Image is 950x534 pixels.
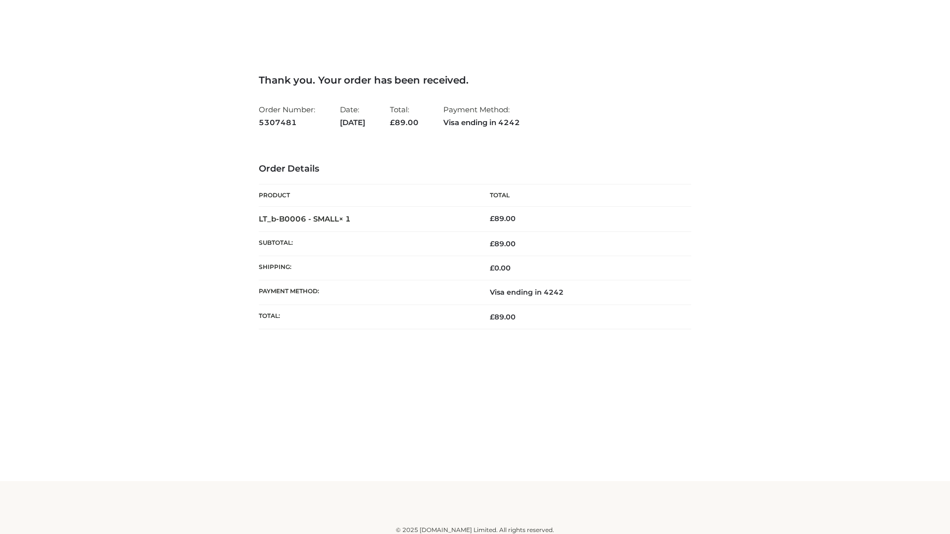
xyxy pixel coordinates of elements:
span: 89.00 [490,312,516,321]
strong: × 1 [339,214,351,223]
bdi: 89.00 [490,214,516,223]
strong: 5307481 [259,116,315,129]
th: Subtotal: [259,231,475,256]
li: Date: [340,101,365,131]
span: £ [490,312,494,321]
span: 89.00 [490,239,516,248]
span: £ [490,239,494,248]
li: Order Number: [259,101,315,131]
th: Total [475,184,691,207]
th: Total: [259,305,475,329]
h3: Order Details [259,164,691,175]
strong: LT_b-B0006 - SMALL [259,214,351,223]
span: £ [390,118,395,127]
th: Product [259,184,475,207]
td: Visa ending in 4242 [475,280,691,305]
th: Payment method: [259,280,475,305]
span: £ [490,264,494,272]
bdi: 0.00 [490,264,511,272]
li: Payment Method: [443,101,520,131]
th: Shipping: [259,256,475,280]
span: £ [490,214,494,223]
strong: Visa ending in 4242 [443,116,520,129]
span: 89.00 [390,118,419,127]
li: Total: [390,101,419,131]
strong: [DATE] [340,116,365,129]
h3: Thank you. Your order has been received. [259,74,691,86]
